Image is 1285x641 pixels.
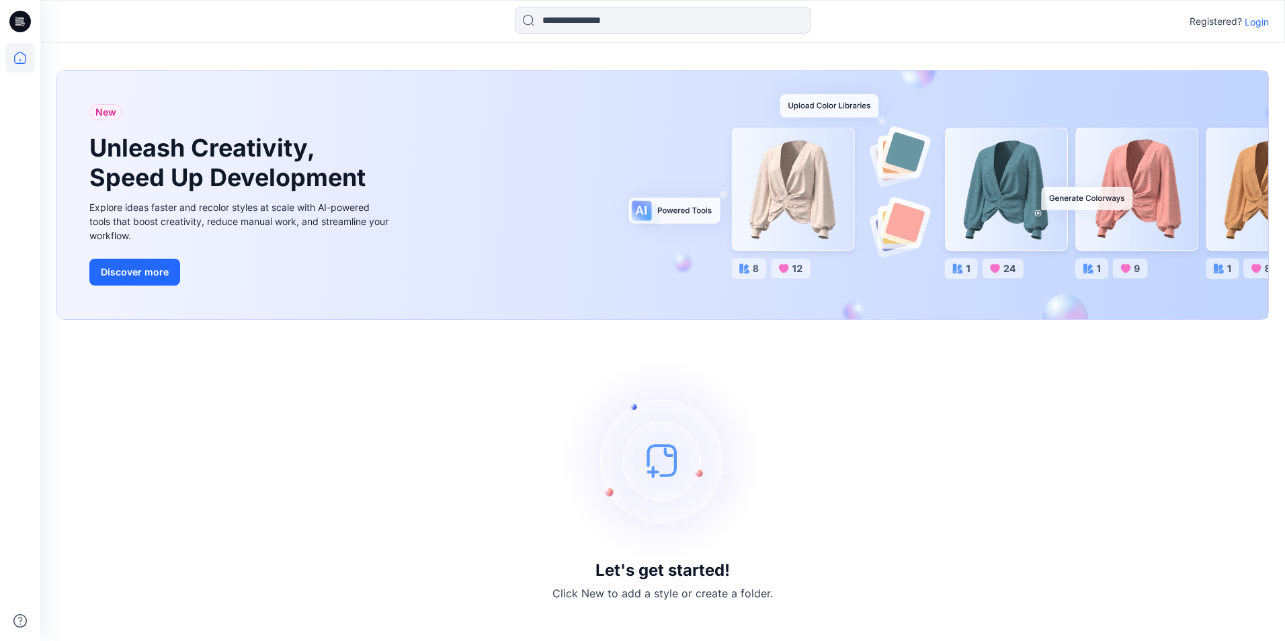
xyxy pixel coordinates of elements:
p: Registered? [1190,13,1242,30]
a: Discover more [89,259,392,286]
img: empty-state-image.svg [562,359,763,561]
h3: Let's get started! [595,561,730,580]
button: Discover more [89,259,180,286]
h1: Unleash Creativity, Speed Up Development [89,134,372,191]
span: New [95,104,116,120]
p: Login [1245,15,1269,29]
div: Explore ideas faster and recolor styles at scale with AI-powered tools that boost creativity, red... [89,200,392,243]
p: Click New to add a style or create a folder. [552,585,773,601]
